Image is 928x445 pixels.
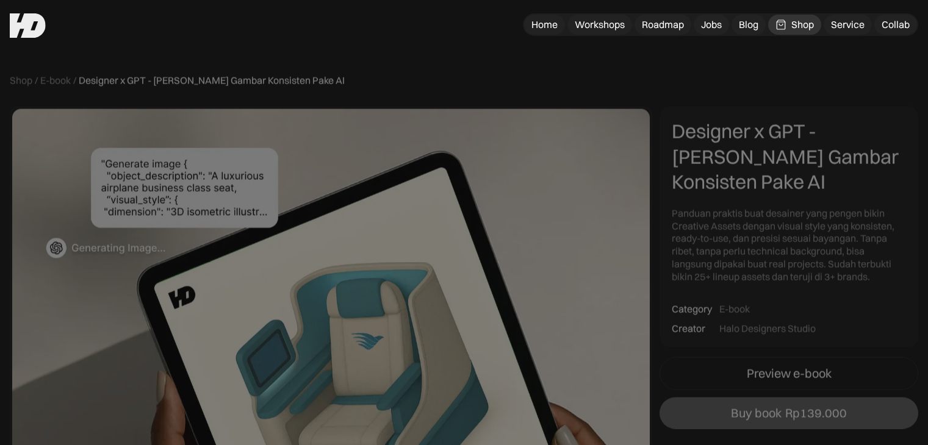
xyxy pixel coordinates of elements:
[567,15,632,35] a: Workshops
[660,397,918,429] a: Buy bookRp139.000
[824,15,872,35] a: Service
[701,18,722,31] div: Jobs
[672,322,705,335] div: Creator
[731,406,782,421] div: Buy book
[524,15,565,35] a: Home
[694,15,729,35] a: Jobs
[874,15,917,35] a: Collab
[732,15,766,35] a: Blog
[531,18,558,31] div: Home
[672,302,712,315] div: Category
[672,118,906,194] div: Designer x GPT - [PERSON_NAME] Gambar Konsisten Pake AI
[719,302,750,315] div: E-book
[791,18,814,31] div: Shop
[575,18,625,31] div: Workshops
[40,74,71,87] a: E-book
[79,74,345,87] div: Designer x GPT - [PERSON_NAME] Gambar Konsisten Pake AI
[642,18,684,31] div: Roadmap
[739,18,758,31] div: Blog
[719,322,816,335] div: Halo Designers Studio
[747,366,832,381] div: Preview e-book
[35,74,38,87] div: /
[672,207,906,283] div: Panduan praktis buat desainer yang pengen bikin Creative Assets dengan visual style yang konsiste...
[635,15,691,35] a: Roadmap
[785,406,847,421] div: Rp139.000
[882,18,910,31] div: Collab
[831,18,865,31] div: Service
[660,357,918,390] a: Preview e-book
[768,15,821,35] a: Shop
[10,74,32,87] a: Shop
[73,74,76,87] div: /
